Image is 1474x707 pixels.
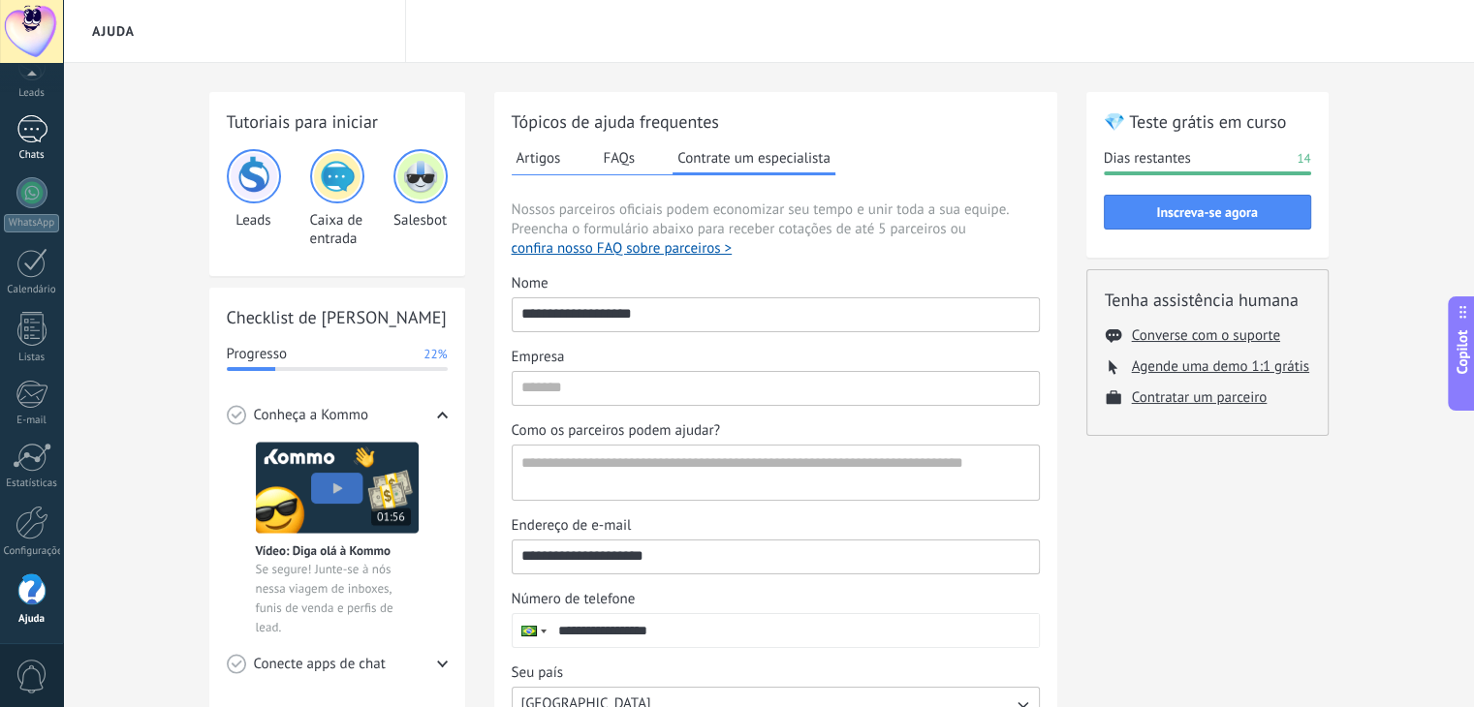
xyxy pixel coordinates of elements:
[227,305,448,329] h2: Checklist de [PERSON_NAME]
[256,560,419,637] span: Se segure! Junte-se à nós nessa viagem de inboxes, funis de venda e perfis de lead.
[254,406,368,425] span: Conheça a Kommo
[512,590,636,609] span: Número de telefone
[1104,149,1191,169] span: Dias restantes
[513,372,1039,403] input: Empresa
[4,149,60,162] div: Chats
[4,545,60,558] div: Configurações
[512,274,549,293] span: Nome
[513,298,1039,329] input: Nome
[512,143,566,172] button: Artigos
[1453,330,1472,375] span: Copilot
[513,446,1035,500] textarea: Como os parceiros podem ajudar?
[512,200,1040,259] span: Nossos parceiros oficiais podem economizar seu tempo e unir toda a sua equipe. Preencha o formulá...
[4,214,59,232] div: WhatsApp
[512,239,733,259] button: confira nosso FAQ sobre parceiros >
[512,516,632,536] span: Endereço de e-mail
[254,655,386,674] span: Conecte apps de chat
[310,149,364,248] div: Caixa de entrada
[1297,149,1310,169] span: 14
[1105,288,1310,312] h2: Tenha assistência humana
[4,352,60,364] div: Listas
[227,109,448,134] h2: Tutoriais para iniciar
[227,345,287,364] span: Progresso
[4,87,60,100] div: Leads
[512,348,565,367] span: Empresa
[256,542,391,559] span: Vídeo: Diga olá à Kommo
[512,421,721,441] span: Como os parceiros podem ajudar?
[549,614,1039,647] input: Número de telefone
[513,614,549,647] div: Brazil: + 55
[227,149,281,248] div: Leads
[598,143,640,172] button: FAQs
[256,442,419,534] img: Meet video
[513,540,1039,571] input: Endereço de e-mail
[423,345,447,364] span: 22%
[1132,357,1309,376] button: Agende uma demo 1:1 grátis
[673,143,835,175] button: Contrate um especialista
[4,477,60,490] div: Estatísticas
[393,149,448,248] div: Salesbot
[4,284,60,296] div: Calendário
[1156,205,1257,219] span: Inscreva-se agora
[512,663,564,683] span: Seu país
[1104,109,1311,134] h2: 💎 Teste grátis em curso
[512,109,1040,134] h2: Tópicos de ajuda frequentes
[4,613,60,626] div: Ajuda
[1104,195,1311,230] button: Inscreva-se agora
[1132,388,1268,407] button: Contratar um parceiro
[4,415,60,427] div: E-mail
[1132,326,1280,345] button: Converse com o suporte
